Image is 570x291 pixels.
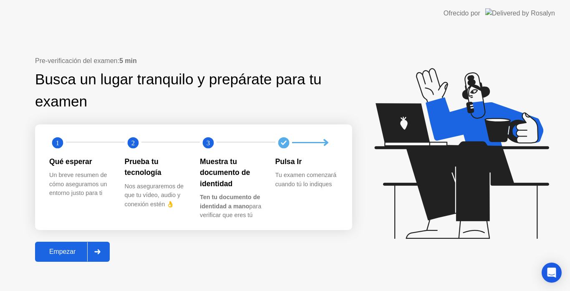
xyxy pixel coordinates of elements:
div: para verificar que eres tú [200,193,262,220]
div: Pulsa Ir [275,156,338,167]
div: Pre-verificación del examen: [35,56,352,66]
div: Qué esperar [49,156,111,167]
div: Nos aseguraremos de que tu vídeo, audio y conexión estén 👌 [125,182,187,209]
div: Empezar [38,248,87,256]
text: 2 [131,139,134,147]
button: Empezar [35,242,110,262]
text: 1 [56,139,59,147]
text: 3 [207,139,210,147]
div: Open Intercom Messenger [542,263,562,283]
div: Tu examen comenzará cuando tú lo indiques [275,171,338,189]
div: Ofrecido por [444,8,480,18]
div: Un breve resumen de cómo aseguramos un entorno justo para ti [49,171,111,198]
b: Ten tu documento de identidad a mano [200,194,260,210]
img: Delivered by Rosalyn [485,8,555,18]
div: Prueba tu tecnología [125,156,187,178]
div: Muestra tu documento de identidad [200,156,262,189]
div: Busca un lugar tranquilo y prepárate para tu examen [35,68,329,113]
b: 5 min [119,57,137,64]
